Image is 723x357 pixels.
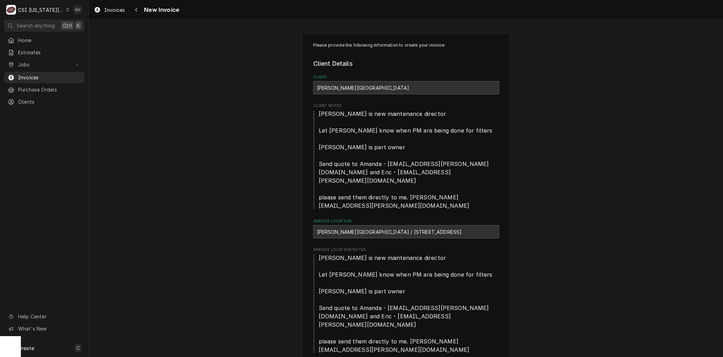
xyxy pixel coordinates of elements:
[104,6,125,14] span: Invoices
[18,74,81,81] span: Invoices
[4,84,84,95] a: Purchase Orders
[319,254,494,353] span: [PERSON_NAME] is new maintenance director Let [PERSON_NAME] know when PM are being done for filte...
[91,4,128,16] a: Invoices
[313,103,499,210] div: Client Notes
[6,5,16,15] div: CSI Kansas City's Avatar
[4,47,84,58] a: Estimates
[313,74,499,80] label: Client
[4,34,84,46] a: Home
[17,22,55,29] span: Search anything
[18,61,71,68] span: Jobs
[313,103,499,109] span: Client Notes
[18,345,34,351] span: Create
[313,110,499,210] span: Client Notes
[313,247,499,253] span: Service Location Notes
[18,98,81,105] span: Clients
[313,247,499,354] div: Service Location Notes
[18,6,64,14] div: CSI [US_STATE][GEOGRAPHIC_DATA]
[4,96,84,108] a: Clients
[319,110,494,209] span: [PERSON_NAME] is new maintenance director Let [PERSON_NAME] know when PM are being done for filte...
[18,37,81,44] span: Home
[77,22,80,29] span: K
[131,4,142,15] button: Navigate back
[4,19,84,32] button: Search anythingCtrlK
[313,219,499,224] label: Service Location
[18,313,80,320] span: Help Center
[63,22,72,29] span: Ctrl
[6,5,16,15] div: C
[313,81,499,94] div: LINDEN WOODS VILLAGE
[313,74,499,94] div: Client
[73,5,83,15] div: KH
[142,5,179,15] span: New Invoice
[4,72,84,83] a: Invoices
[4,59,84,70] a: Go to Jobs
[313,42,499,48] p: Please provide the following information to create your invoice:
[18,86,81,93] span: Purchase Orders
[313,254,499,354] span: Service Location Notes
[4,323,84,334] a: Go to What's New
[73,5,83,15] div: Kyley Hunnicutt's Avatar
[18,325,80,332] span: What's New
[4,311,84,322] a: Go to Help Center
[313,225,499,238] div: Linden Woods Village / 2901 Ne 72Nd Street, Gladstone, MO 64119
[313,219,499,238] div: Service Location
[76,344,80,352] span: C
[18,49,81,56] span: Estimates
[313,59,499,68] legend: Client Details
